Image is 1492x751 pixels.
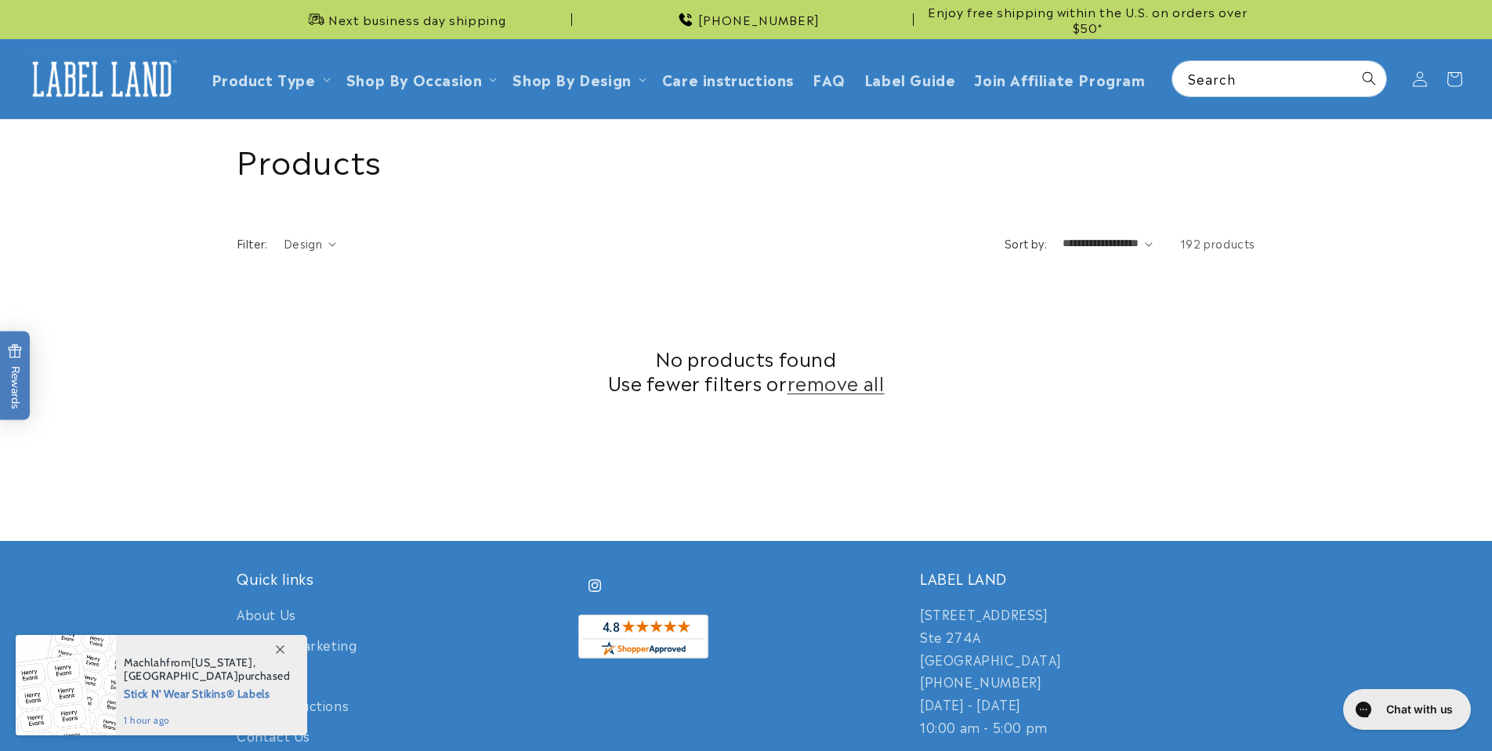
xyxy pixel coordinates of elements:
a: Label Land [18,49,186,109]
a: Product Type [212,68,316,89]
h2: No products found Use fewer filters or [237,346,1255,394]
a: Shop By Design [512,68,631,89]
iframe: Gorgias live chat messenger [1335,684,1476,735]
span: [PHONE_NUMBER] [698,12,820,27]
span: FAQ [813,70,846,88]
span: Care instructions [662,70,794,88]
span: Enjoy free shipping within the U.S. on orders over $50* [920,4,1255,34]
h2: LABEL LAND [920,569,1255,587]
img: Label Land [24,55,180,103]
a: remove all [788,370,885,394]
span: Design [284,235,322,251]
span: Rewards [8,344,23,409]
summary: Shop By Occasion [337,60,504,97]
span: Label Guide [864,70,956,88]
h1: Products [237,139,1255,180]
summary: Shop By Design [503,60,652,97]
h2: Filter: [237,235,268,252]
a: FAQ [803,60,855,97]
label: Sort by: [1005,235,1047,251]
button: Search [1352,61,1386,96]
a: Care instructions [653,60,803,97]
span: Next business day shipping [328,12,506,27]
p: [STREET_ADDRESS] Ste 274A [GEOGRAPHIC_DATA] [PHONE_NUMBER] [DATE] - [DATE] 10:00 am - 5:00 pm [920,603,1255,738]
span: Shop By Occasion [346,70,483,88]
summary: Design (0 selected) [284,235,336,252]
a: Join Affiliate Program [965,60,1154,97]
span: [US_STATE] [191,655,253,669]
summary: Product Type [202,60,337,97]
span: Machlah [124,655,166,669]
span: from , purchased [124,656,291,683]
span: [GEOGRAPHIC_DATA] [124,669,238,683]
a: About Us [237,603,296,629]
span: Join Affiliate Program [974,70,1145,88]
a: Label Guide [855,60,965,97]
a: Affiliate Marketing [237,629,357,660]
span: 192 products [1180,235,1255,251]
h2: Quick links [237,569,572,587]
